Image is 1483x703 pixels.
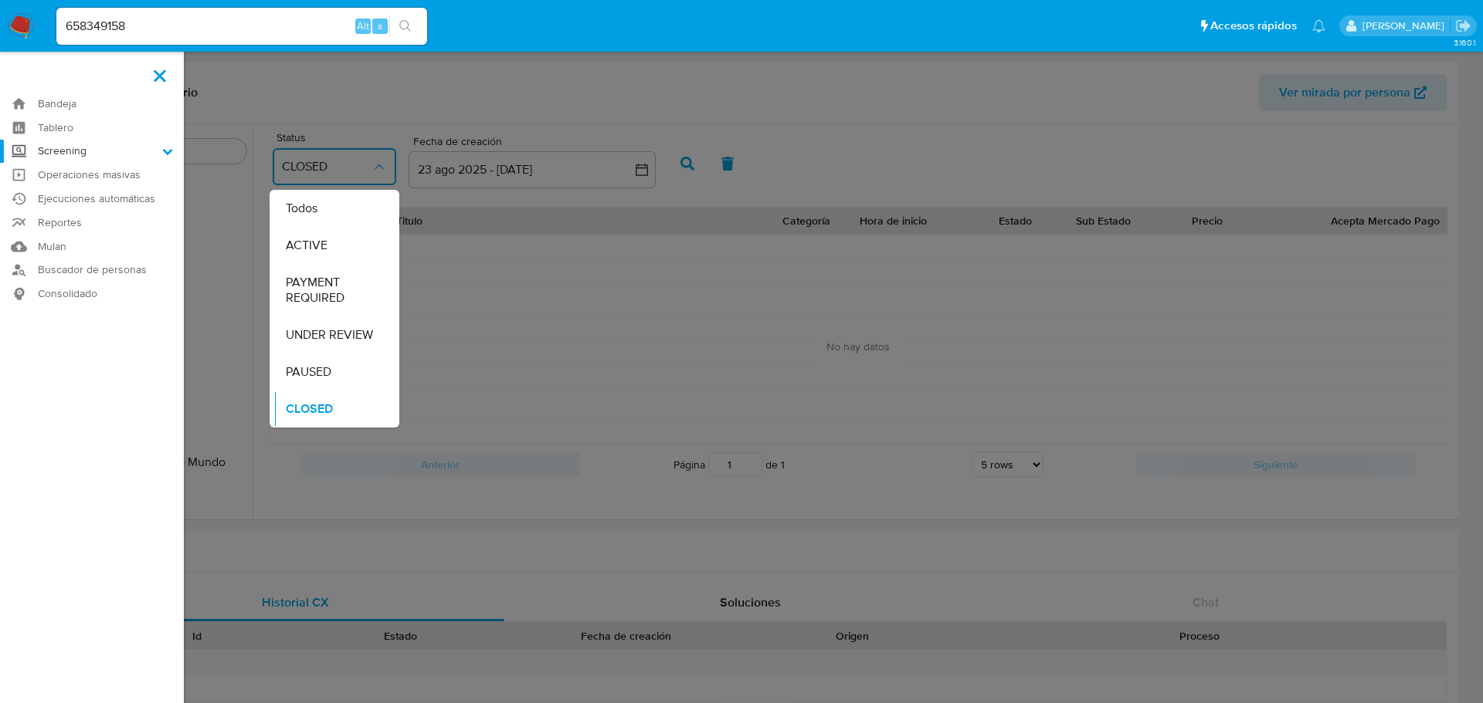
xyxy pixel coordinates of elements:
ul: common.sort_by [273,190,397,428]
input: Buscar usuario o caso... [56,16,427,36]
span: Todos [286,201,317,216]
span: PAUSED [286,364,331,380]
span: s [378,19,382,33]
span: ACTIVE [286,238,327,253]
span: UNDER REVIEW [286,327,373,343]
a: Salir [1455,18,1471,34]
span: Accesos rápidos [1210,18,1297,34]
button: search-icon [389,15,421,37]
p: marianathalie.grajeda@mercadolibre.com.mx [1363,19,1450,33]
span: CLOSED [286,401,333,417]
span: PAYMENT REQUIRED [286,275,385,306]
span: Alt [357,19,369,33]
a: Notificaciones [1312,19,1325,32]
